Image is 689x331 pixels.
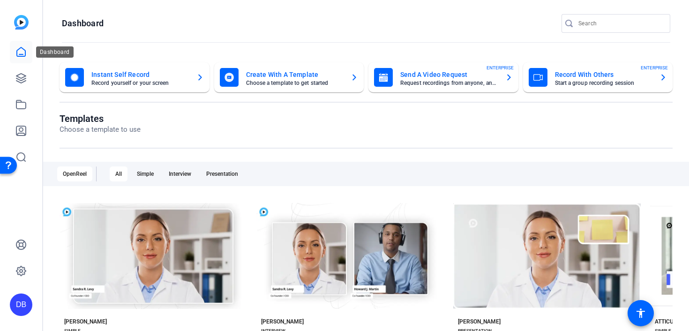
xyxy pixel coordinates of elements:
div: [PERSON_NAME] [261,318,304,325]
mat-card-subtitle: Record yourself or your screen [91,80,189,86]
div: [PERSON_NAME] [458,318,501,325]
mat-card-subtitle: Request recordings from anyone, anywhere [400,80,498,86]
button: Send A Video RequestRequest recordings from anyone, anywhereENTERPRISE [368,62,518,92]
div: ATTICUS [655,318,677,325]
div: Interview [163,166,197,181]
mat-card-title: Create With A Template [246,69,344,80]
mat-card-title: Send A Video Request [400,69,498,80]
mat-card-title: Record With Others [555,69,652,80]
mat-card-title: Instant Self Record [91,69,189,80]
div: Presentation [201,166,244,181]
img: blue-gradient.svg [14,15,29,30]
mat-icon: accessibility [635,308,646,319]
span: ENTERPRISE [641,64,668,71]
button: Record With OthersStart a group recording sessionENTERPRISE [523,62,673,92]
input: Search [578,18,663,29]
mat-card-subtitle: Start a group recording session [555,80,652,86]
div: DB [10,293,32,316]
mat-card-subtitle: Choose a template to get started [246,80,344,86]
h1: Dashboard [62,18,104,29]
button: Instant Self RecordRecord yourself or your screen [60,62,210,92]
div: OpenReel [57,166,92,181]
button: Create With A TemplateChoose a template to get started [214,62,364,92]
span: ENTERPRISE [487,64,514,71]
h1: Templates [60,113,141,124]
div: Simple [131,166,159,181]
div: All [110,166,127,181]
div: [PERSON_NAME] [64,318,107,325]
p: Choose a template to use [60,124,141,135]
div: Dashboard [36,46,74,58]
